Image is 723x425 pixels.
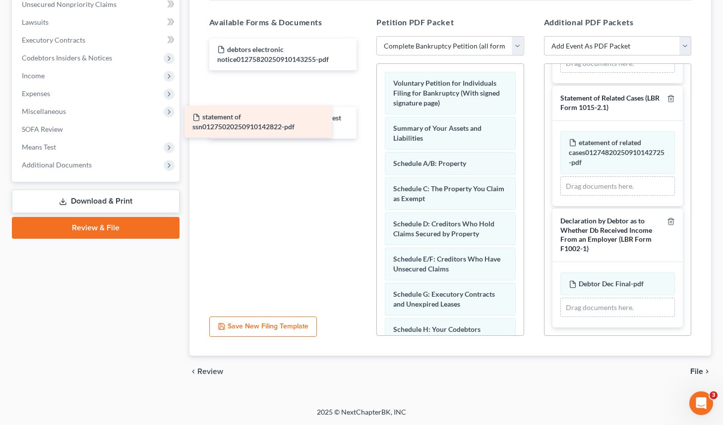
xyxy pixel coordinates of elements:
span: 3 [710,391,718,399]
a: Download & Print [12,190,180,213]
span: Executory Contracts [22,36,85,44]
a: Executory Contracts [14,31,180,49]
button: Save New Filing Template [209,317,317,337]
span: Statement of Related Cases (LBR Form 1015-2.1) [560,94,660,111]
span: Petition PDF Packet [376,17,454,27]
span: Lawsuits [22,18,49,26]
span: File [690,368,703,375]
span: Schedule C: The Property You Claim as Exempt [393,184,504,203]
i: chevron_left [189,368,197,375]
button: chevron_left Review [189,368,233,375]
span: Schedule D: Creditors Who Hold Claims Secured by Property [393,219,494,238]
span: Means Test [22,143,56,151]
span: Additional Documents [22,160,92,169]
span: Schedule H: Your Codebtors [393,325,481,333]
span: Income [22,71,45,80]
span: Declaration by Debtor as to Whether Db Received Income From an Employer (LBR Form F1002-1) [560,216,652,253]
div: Drag documents here. [560,298,675,318]
span: Codebtors Insiders & Notices [22,53,112,62]
span: Miscellaneous [22,107,66,115]
div: Drag documents here. [560,176,675,196]
span: SOFA Review [22,125,63,133]
span: Summary of Your Assets and Liabilities [393,124,482,142]
span: Review [197,368,223,375]
span: Schedule E/F: Creditors Who Have Unsecured Claims [393,255,500,273]
h5: Additional PDF Packets [544,16,692,28]
a: SOFA Review [14,120,180,138]
span: debtors electronic notice01275820250910143255-pdf [217,45,329,63]
span: Debtor Dec Final-pdf [579,279,644,288]
span: Debtor's Electronic Noticing Request (DeBN) ([DATE]) [217,113,341,132]
span: Schedule A/B: Property [393,159,466,167]
h5: Available Forms & Documents [209,16,357,28]
span: etatement of related cases01274820250910142725-pdf [569,138,664,166]
a: Review & File [12,217,180,239]
i: chevron_right [703,368,711,375]
a: Lawsuits [14,13,180,31]
span: Voluntary Petition for Individuals Filing for Bankruptcy (With signed signature page) [393,79,500,107]
div: 2025 © NextChapterBK, INC [79,407,644,425]
span: Expenses [22,89,50,98]
iframe: Intercom live chat [689,391,713,415]
span: Schedule G: Executory Contracts and Unexpired Leases [393,290,495,308]
span: statement of ssn01275020250910142822-pdf [192,112,295,131]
